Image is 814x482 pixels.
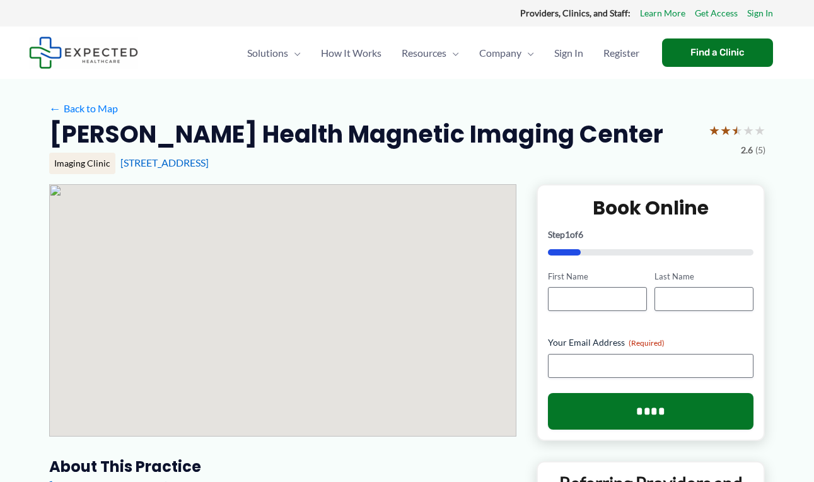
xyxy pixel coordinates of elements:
[720,119,731,142] span: ★
[321,31,381,75] span: How It Works
[49,153,115,174] div: Imaging Clinic
[755,142,765,158] span: (5)
[629,338,665,348] span: (Required)
[548,196,754,220] h2: Book Online
[392,31,469,75] a: ResourcesMenu Toggle
[49,119,663,150] h2: [PERSON_NAME] Health Magnetic Imaging Center
[446,31,459,75] span: Menu Toggle
[709,119,720,142] span: ★
[237,31,649,75] nav: Primary Site Navigation
[479,31,521,75] span: Company
[49,99,118,118] a: ←Back to Map
[662,38,773,67] a: Find a Clinic
[554,31,583,75] span: Sign In
[578,229,583,240] span: 6
[741,142,753,158] span: 2.6
[743,119,754,142] span: ★
[695,5,738,21] a: Get Access
[544,31,593,75] a: Sign In
[747,5,773,21] a: Sign In
[603,31,639,75] span: Register
[469,31,544,75] a: CompanyMenu Toggle
[548,271,647,283] label: First Name
[565,229,570,240] span: 1
[402,31,446,75] span: Resources
[754,119,765,142] span: ★
[520,8,631,18] strong: Providers, Clinics, and Staff:
[49,102,61,114] span: ←
[311,31,392,75] a: How It Works
[548,230,754,239] p: Step of
[288,31,301,75] span: Menu Toggle
[731,119,743,142] span: ★
[49,457,516,476] h3: About this practice
[521,31,534,75] span: Menu Toggle
[640,5,685,21] a: Learn More
[247,31,288,75] span: Solutions
[237,31,311,75] a: SolutionsMenu Toggle
[548,336,754,349] label: Your Email Address
[120,156,209,168] a: [STREET_ADDRESS]
[29,37,138,69] img: Expected Healthcare Logo - side, dark font, small
[654,271,753,283] label: Last Name
[593,31,649,75] a: Register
